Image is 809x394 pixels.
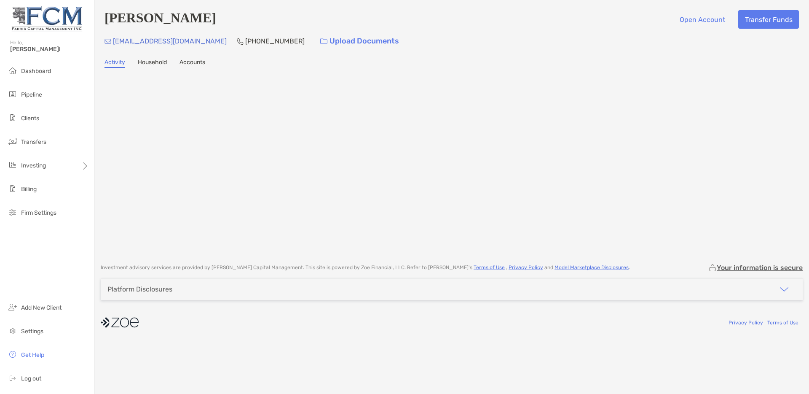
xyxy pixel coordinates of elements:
a: Privacy Policy [729,320,763,326]
a: Accounts [179,59,205,68]
span: Get Help [21,351,44,359]
a: Model Marketplace Disclosures [555,264,629,270]
span: Settings [21,328,43,335]
span: Billing [21,186,37,193]
span: Investing [21,162,46,169]
h4: [PERSON_NAME] [104,10,216,29]
img: add_new_client icon [8,302,18,312]
button: Transfer Funds [738,10,799,29]
span: Add New Client [21,304,62,311]
div: Platform Disclosures [107,285,172,293]
span: Clients [21,115,39,122]
a: Privacy Policy [509,264,543,270]
a: Terms of Use [767,320,798,326]
span: Dashboard [21,67,51,75]
img: dashboard icon [8,65,18,76]
button: Open Account [673,10,731,29]
img: firm-settings icon [8,207,18,217]
img: button icon [320,38,327,44]
img: pipeline icon [8,89,18,99]
span: Log out [21,375,41,382]
img: get-help icon [8,349,18,359]
a: Activity [104,59,125,68]
a: Upload Documents [315,32,404,50]
p: Your information is secure [717,264,803,272]
img: clients icon [8,113,18,123]
span: Firm Settings [21,209,56,216]
img: logout icon [8,373,18,383]
a: Terms of Use [474,264,505,270]
img: settings icon [8,326,18,336]
a: Household [138,59,167,68]
img: Phone Icon [237,38,244,45]
p: [EMAIL_ADDRESS][DOMAIN_NAME] [113,36,227,46]
img: billing icon [8,184,18,194]
p: [PHONE_NUMBER] [245,36,305,46]
img: Zoe Logo [10,3,84,34]
img: company logo [101,313,139,332]
img: transfers icon [8,136,18,146]
span: Pipeline [21,91,42,98]
img: Email Icon [104,39,111,44]
img: investing icon [8,160,18,170]
img: icon arrow [779,284,789,294]
p: Investment advisory services are provided by [PERSON_NAME] Capital Management . This site is powe... [101,264,630,271]
span: [PERSON_NAME]! [10,46,89,53]
span: Transfers [21,138,46,146]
